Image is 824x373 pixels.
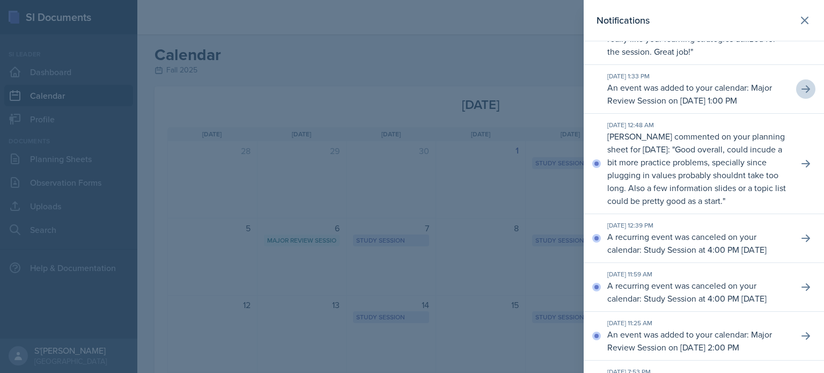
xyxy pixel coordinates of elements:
[597,13,650,28] h2: Notifications
[607,328,790,354] p: An event was added to your calendar: Major Review Session on [DATE] 2:00 PM
[607,221,790,230] div: [DATE] 12:39 PM
[607,318,790,328] div: [DATE] 11:25 AM
[607,269,790,279] div: [DATE] 11:59 AM
[607,279,790,305] p: A recurring event was canceled on your calendar: Study Session at 4:00 PM [DATE]
[607,120,790,130] div: [DATE] 12:48 AM
[607,143,786,207] p: Good overall, could incude a bit more practice problems, specially since plugging in values proba...
[607,81,790,107] p: An event was added to your calendar: Major Review Session on [DATE] 1:00 PM
[607,230,790,256] p: A recurring event was canceled on your calendar: Study Session at 4:00 PM [DATE]
[607,130,790,207] p: [PERSON_NAME] commented on your planning sheet for [DATE]: " "
[607,71,790,81] div: [DATE] 1:33 PM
